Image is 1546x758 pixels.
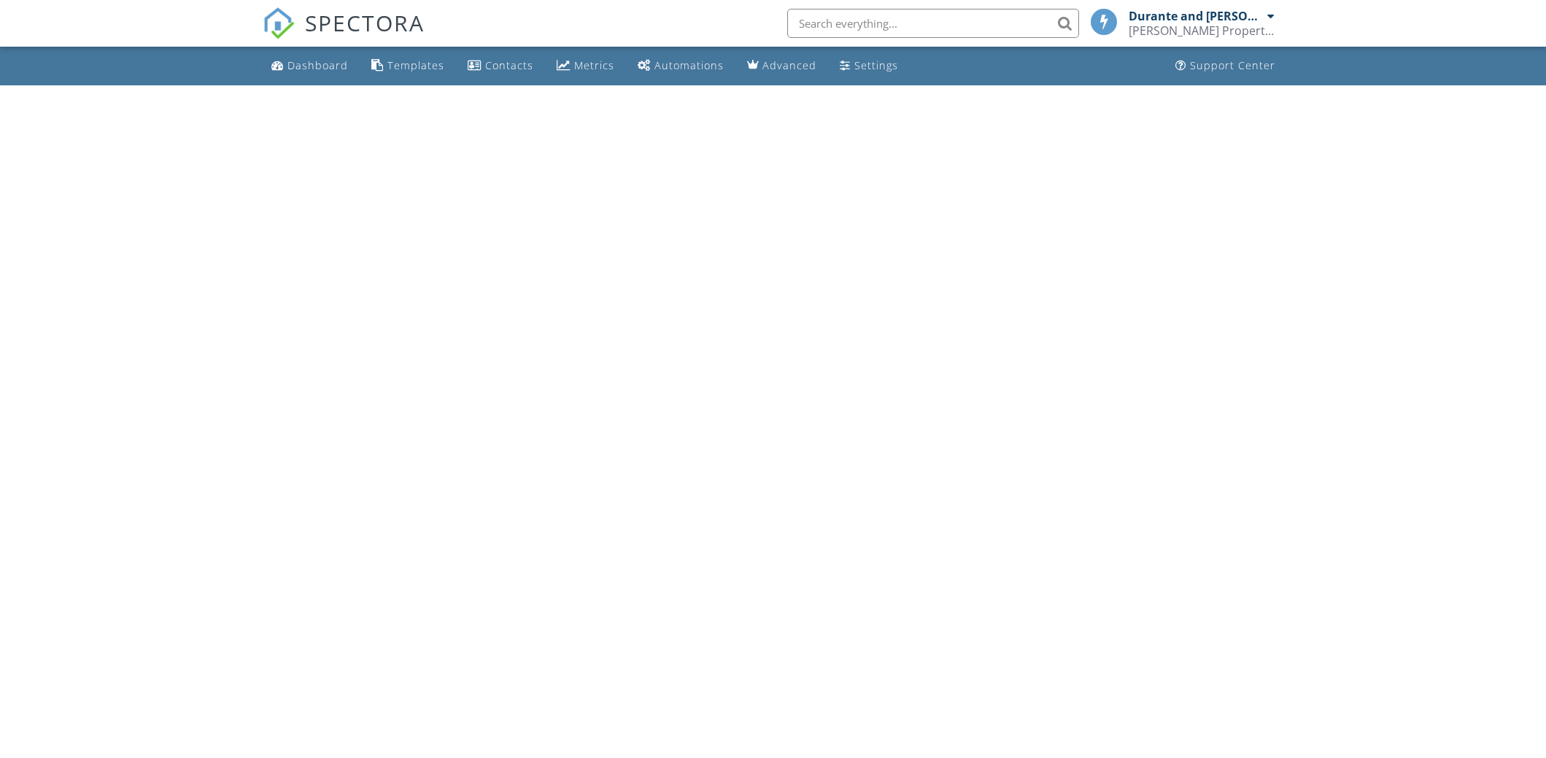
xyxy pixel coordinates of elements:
div: Metrics [574,58,614,72]
div: Contacts [485,58,533,72]
a: Support Center [1170,53,1281,80]
a: SPECTORA [263,20,425,50]
div: Settings [854,58,898,72]
span: SPECTORA [305,7,425,38]
div: Durante and [PERSON_NAME] [1129,9,1264,23]
a: Templates [366,53,450,80]
a: Metrics [551,53,620,80]
div: Tolliver Property Inspections, LLC [1129,23,1275,38]
a: Advanced [741,53,822,80]
a: Settings [834,53,904,80]
a: Contacts [462,53,539,80]
img: The Best Home Inspection Software - Spectora [263,7,295,39]
div: Dashboard [287,58,348,72]
div: Automations [654,58,724,72]
div: Support Center [1190,58,1275,72]
a: Automations (Basic) [632,53,730,80]
input: Search everything... [787,9,1079,38]
div: Advanced [762,58,816,72]
a: Dashboard [266,53,354,80]
div: Templates [387,58,444,72]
